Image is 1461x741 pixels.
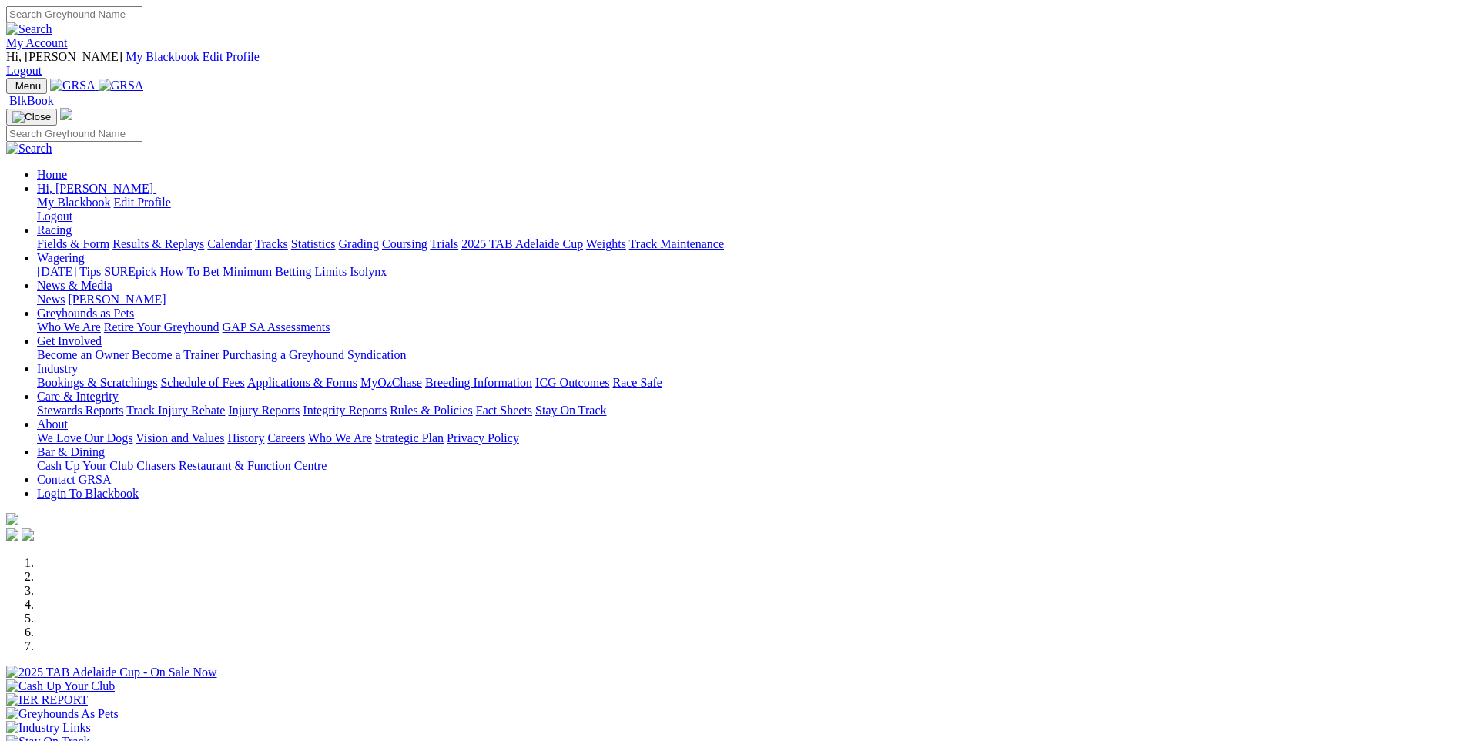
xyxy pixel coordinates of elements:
a: Edit Profile [114,196,171,209]
a: Coursing [382,237,427,250]
a: Track Injury Rebate [126,404,225,417]
a: Privacy Policy [447,431,519,444]
a: Chasers Restaurant & Function Centre [136,459,327,472]
a: Schedule of Fees [160,376,244,389]
a: Who We Are [308,431,372,444]
a: About [37,417,68,431]
a: Greyhounds as Pets [37,307,134,320]
a: History [227,431,264,444]
a: Grading [339,237,379,250]
a: Fact Sheets [476,404,532,417]
img: IER REPORT [6,693,88,707]
div: Bar & Dining [37,459,1455,473]
a: Weights [586,237,626,250]
a: Minimum Betting Limits [223,265,347,278]
a: Strategic Plan [375,431,444,444]
img: Cash Up Your Club [6,679,115,693]
input: Search [6,126,142,142]
a: How To Bet [160,265,220,278]
a: [PERSON_NAME] [68,293,166,306]
a: MyOzChase [360,376,422,389]
div: Wagering [37,265,1455,279]
a: GAP SA Assessments [223,320,330,334]
img: Industry Links [6,721,91,735]
a: Wagering [37,251,85,264]
a: Hi, [PERSON_NAME] [37,182,156,195]
a: Results & Replays [112,237,204,250]
span: Menu [15,80,41,92]
div: News & Media [37,293,1455,307]
a: Industry [37,362,78,375]
a: Care & Integrity [37,390,119,403]
a: Stewards Reports [37,404,123,417]
a: Statistics [291,237,336,250]
a: My Account [6,36,68,49]
a: Trials [430,237,458,250]
a: Retire Your Greyhound [104,320,219,334]
a: Breeding Information [425,376,532,389]
div: My Account [6,50,1455,78]
img: facebook.svg [6,528,18,541]
a: Fields & Form [37,237,109,250]
a: My Blackbook [37,196,111,209]
a: Become an Owner [37,348,129,361]
div: Racing [37,237,1455,251]
a: Become a Trainer [132,348,219,361]
img: twitter.svg [22,528,34,541]
img: Greyhounds As Pets [6,707,119,721]
span: BlkBook [9,94,54,107]
a: Applications & Forms [247,376,357,389]
img: logo-grsa-white.png [60,108,72,120]
a: Syndication [347,348,406,361]
a: Careers [267,431,305,444]
div: Get Involved [37,348,1455,362]
a: SUREpick [104,265,156,278]
button: Toggle navigation [6,109,57,126]
a: Vision and Values [136,431,224,444]
a: Home [37,168,67,181]
img: logo-grsa-white.png [6,513,18,525]
img: Search [6,142,52,156]
a: 2025 TAB Adelaide Cup [461,237,583,250]
a: We Love Our Dogs [37,431,132,444]
a: ICG Outcomes [535,376,609,389]
a: Calendar [207,237,252,250]
a: News [37,293,65,306]
a: Contact GRSA [37,473,111,486]
a: Who We Are [37,320,101,334]
input: Search [6,6,142,22]
span: Hi, [PERSON_NAME] [6,50,122,63]
div: Hi, [PERSON_NAME] [37,196,1455,223]
div: About [37,431,1455,445]
a: Integrity Reports [303,404,387,417]
a: BlkBook [6,94,54,107]
a: [DATE] Tips [37,265,101,278]
a: Injury Reports [228,404,300,417]
a: Logout [37,210,72,223]
img: GRSA [99,79,144,92]
span: Hi, [PERSON_NAME] [37,182,153,195]
button: Toggle navigation [6,78,47,94]
a: Rules & Policies [390,404,473,417]
img: 2025 TAB Adelaide Cup - On Sale Now [6,666,217,679]
a: Bookings & Scratchings [37,376,157,389]
a: Get Involved [37,334,102,347]
div: Industry [37,376,1455,390]
a: Bar & Dining [37,445,105,458]
img: GRSA [50,79,96,92]
a: Edit Profile [203,50,260,63]
a: Logout [6,64,42,77]
a: Isolynx [350,265,387,278]
a: Cash Up Your Club [37,459,133,472]
img: Search [6,22,52,36]
a: My Blackbook [126,50,199,63]
a: Stay On Track [535,404,606,417]
div: Greyhounds as Pets [37,320,1455,334]
a: Racing [37,223,72,236]
a: Purchasing a Greyhound [223,348,344,361]
div: Care & Integrity [37,404,1455,417]
a: Track Maintenance [629,237,724,250]
a: Tracks [255,237,288,250]
a: Race Safe [612,376,662,389]
a: Login To Blackbook [37,487,139,500]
